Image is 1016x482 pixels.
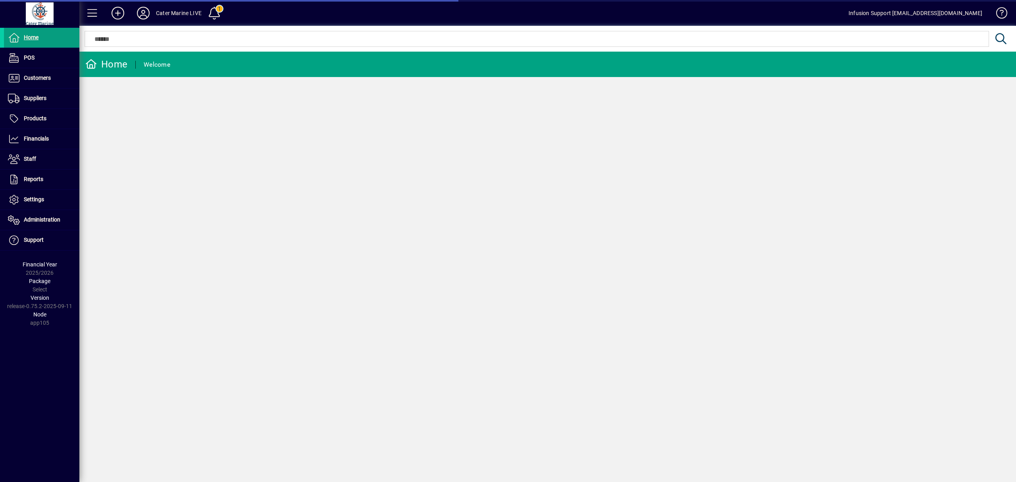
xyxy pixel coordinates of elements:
[990,2,1006,27] a: Knowledge Base
[4,170,79,189] a: Reports
[156,7,202,19] div: Cater Marine LIVE
[24,54,35,61] span: POS
[24,95,46,101] span: Suppliers
[24,216,60,223] span: Administration
[4,149,79,169] a: Staff
[4,190,79,210] a: Settings
[105,6,131,20] button: Add
[24,34,38,40] span: Home
[24,196,44,202] span: Settings
[4,109,79,129] a: Products
[144,58,170,71] div: Welcome
[24,75,51,81] span: Customers
[24,156,36,162] span: Staff
[4,68,79,88] a: Customers
[24,176,43,182] span: Reports
[29,278,50,284] span: Package
[24,237,44,243] span: Support
[131,6,156,20] button: Profile
[31,295,49,301] span: Version
[24,135,49,142] span: Financials
[24,115,46,121] span: Products
[33,311,46,318] span: Node
[4,129,79,149] a: Financials
[4,48,79,68] a: POS
[4,230,79,250] a: Support
[23,261,57,268] span: Financial Year
[849,7,982,19] div: Infusion Support [EMAIL_ADDRESS][DOMAIN_NAME]
[85,58,127,71] div: Home
[4,210,79,230] a: Administration
[4,89,79,108] a: Suppliers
